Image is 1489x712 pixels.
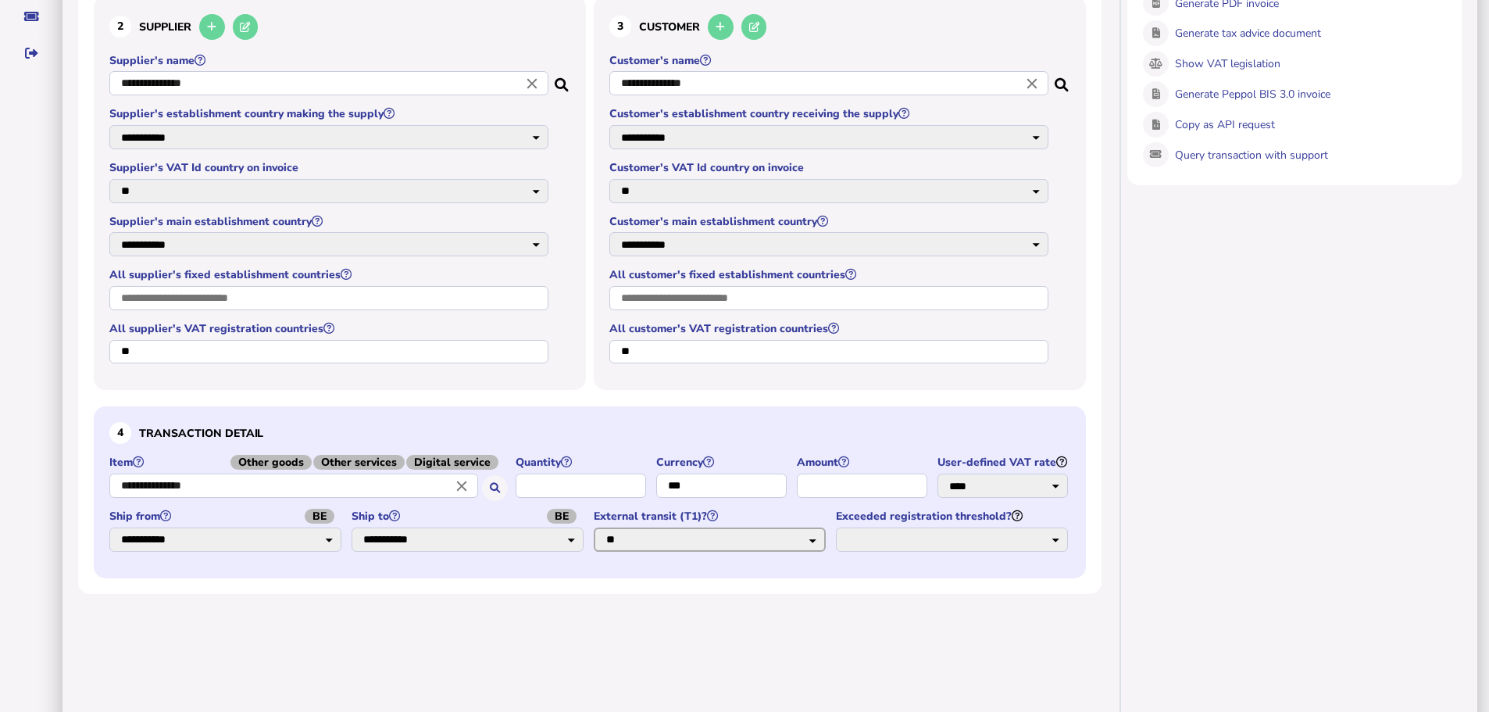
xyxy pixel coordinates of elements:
i: Close [453,478,470,495]
span: Digital service [406,455,498,470]
span: Other services [313,455,405,470]
span: BE [547,509,577,524]
label: Currency [656,455,789,470]
label: All customer's VAT registration countries [609,321,1051,336]
section: Define the item, and answer additional questions [94,406,1086,578]
button: Search for an item by HS code or use natural language description [482,475,508,501]
i: Search for a dummy customer [1055,73,1070,86]
label: Supplier's main establishment country [109,214,551,229]
label: Customer's main establishment country [609,214,1051,229]
div: 4 [109,422,131,444]
button: Sign out [15,37,48,70]
label: Supplier's VAT Id country on invoice [109,160,551,175]
button: Add a new customer to the database [708,14,734,40]
label: Exceeded registration threshold? [836,509,1070,524]
button: Edit selected customer in the database [741,14,767,40]
label: User-defined VAT rate [937,455,1070,470]
div: 3 [609,16,631,38]
i: Search for a dummy seller [555,73,570,86]
h3: Supplier [109,12,570,42]
label: Ship to [352,509,586,524]
label: All supplier's fixed establishment countries [109,267,551,282]
h3: Customer [609,12,1070,42]
button: Edit selected supplier in the database [233,14,259,40]
label: Customer's VAT Id country on invoice [609,160,1051,175]
button: Add a new supplier to the database [199,14,225,40]
label: All customer's fixed establishment countries [609,267,1051,282]
h3: Transaction detail [109,422,1070,444]
label: Customer's establishment country receiving the supply [609,106,1051,121]
i: Close [1023,75,1041,92]
label: Customer's name [609,53,1051,68]
i: Close [523,75,541,92]
label: External transit (T1)? [594,509,828,524]
div: 2 [109,16,131,38]
label: Item [109,455,508,470]
span: BE [305,509,334,524]
label: Quantity [516,455,648,470]
label: All supplier's VAT registration countries [109,321,551,336]
span: Other goods [230,455,312,470]
label: Supplier's establishment country making the supply [109,106,551,121]
label: Supplier's name [109,53,551,68]
label: Ship from [109,509,344,524]
label: Amount [797,455,930,470]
